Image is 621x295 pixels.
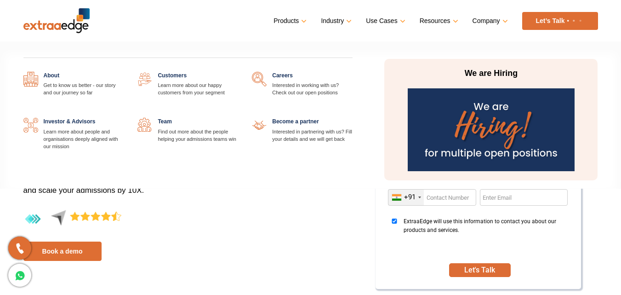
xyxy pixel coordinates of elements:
a: Use Cases [366,14,403,28]
input: Enter Contact Number [388,189,476,206]
a: Resources [420,14,456,28]
input: Enter Email [480,189,568,206]
a: Book a demo [23,242,102,261]
a: Let’s Talk [522,12,598,30]
img: 4.4-aggregate-rating-by-users [23,210,121,229]
input: ExtraaEdge will use this information to contact you about our products and services. [388,219,401,224]
a: Products [273,14,305,28]
div: +91 [404,193,416,202]
a: Industry [321,14,350,28]
span: Discover the edge of India’s Top Admission CRM designed to digitize, manage and scale your admiss... [23,173,294,195]
button: SUBMIT [449,263,511,277]
p: We are Hiring [405,68,577,79]
a: Company [473,14,506,28]
span: ExtraaEdge will use this information to contact you about our products and services. [404,217,565,252]
div: India (भारत): +91 [388,190,424,205]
